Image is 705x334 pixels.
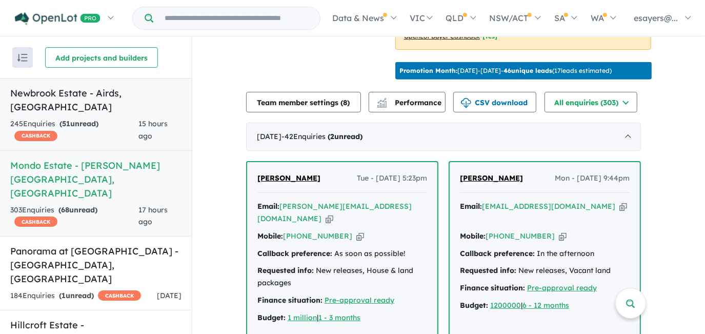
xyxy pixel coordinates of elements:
span: 68 [61,205,69,214]
button: Copy [356,231,364,242]
p: [DATE] - [DATE] - ( 17 leads estimated) [399,66,612,75]
span: 17 hours ago [138,205,168,227]
strong: Requested info: [460,266,516,275]
strong: Budget: [257,313,286,322]
div: In the afternoon [460,248,630,260]
a: Pre-approval ready [325,296,394,305]
a: [EMAIL_ADDRESS][DOMAIN_NAME] [482,202,615,211]
b: Promotion Month: [399,67,457,74]
strong: Callback preference: [460,249,535,258]
u: OpenLot Buyer Cashback [404,32,480,40]
div: 303 Enquir ies [10,204,138,229]
strong: Mobile: [460,231,486,241]
strong: Callback preference: [257,249,332,258]
span: [DATE] [157,291,182,300]
strong: ( unread) [59,119,98,128]
a: 1 million [288,313,317,322]
button: Copy [619,201,627,212]
div: [DATE] [246,123,641,151]
h5: Panorama at [GEOGRAPHIC_DATA] - [GEOGRAPHIC_DATA] , [GEOGRAPHIC_DATA] [10,244,182,286]
img: sort.svg [17,54,28,62]
span: [Yes] [482,32,497,40]
div: | [460,300,630,312]
a: [PERSON_NAME] [460,172,523,185]
span: 2 [330,132,334,141]
b: 46 unique leads [503,67,552,74]
a: 1200000 [490,301,521,310]
a: [PERSON_NAME] [257,172,320,185]
strong: ( unread) [58,205,97,214]
span: [PERSON_NAME] [460,173,523,183]
a: [PHONE_NUMBER] [283,231,352,241]
button: All enquiries (303) [545,92,637,112]
button: Team member settings (8) [246,92,361,112]
span: 8 [344,98,348,107]
strong: Mobile: [257,231,283,241]
img: line-chart.svg [377,98,387,104]
span: Performance [378,98,441,107]
a: Pre-approval ready [527,283,597,292]
div: New releases, Vacant land [460,265,630,277]
a: [PHONE_NUMBER] [486,231,555,241]
strong: Budget: [460,301,488,310]
h5: Newbrook Estate - Airds , [GEOGRAPHIC_DATA] [10,86,182,114]
div: New releases, House & land packages [257,265,427,289]
button: Performance [369,92,446,112]
span: CASHBACK [14,131,57,141]
div: 184 Enquir ies [10,290,141,302]
span: - 42 Enquir ies [281,132,362,141]
button: Add projects and builders [45,47,158,68]
span: Mon - [DATE] 9:44pm [555,172,630,185]
strong: ( unread) [328,132,362,141]
img: Openlot PRO Logo White [15,12,100,25]
button: Copy [559,231,567,242]
strong: Email: [460,202,482,211]
input: Try estate name, suburb, builder or developer [155,7,318,29]
button: CSV download [453,92,536,112]
strong: Finance situation: [257,296,323,305]
div: 245 Enquir ies [10,118,139,143]
span: CASHBACK [14,217,57,227]
a: 6 - 12 months [522,301,569,310]
span: 51 [62,119,70,128]
span: [PERSON_NAME] [257,173,320,183]
div: | [257,312,427,324]
img: bar-chart.svg [377,101,387,108]
a: [PERSON_NAME][EMAIL_ADDRESS][DOMAIN_NAME] [257,202,412,223]
button: Copy [326,213,333,224]
a: 1 - 3 months [318,313,360,322]
span: 15 hours ago [139,119,168,141]
span: esayers@... [634,13,678,23]
strong: ( unread) [59,291,94,300]
span: CASHBACK [98,290,141,301]
span: Tue - [DATE] 5:23pm [357,172,427,185]
div: As soon as possible! [257,248,427,260]
strong: Finance situation: [460,283,525,292]
strong: Email: [257,202,279,211]
img: download icon [461,98,471,108]
span: 1 [62,291,66,300]
strong: Requested info: [257,266,314,275]
h5: Mondo Estate - [PERSON_NAME][GEOGRAPHIC_DATA] , [GEOGRAPHIC_DATA] [10,159,182,200]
